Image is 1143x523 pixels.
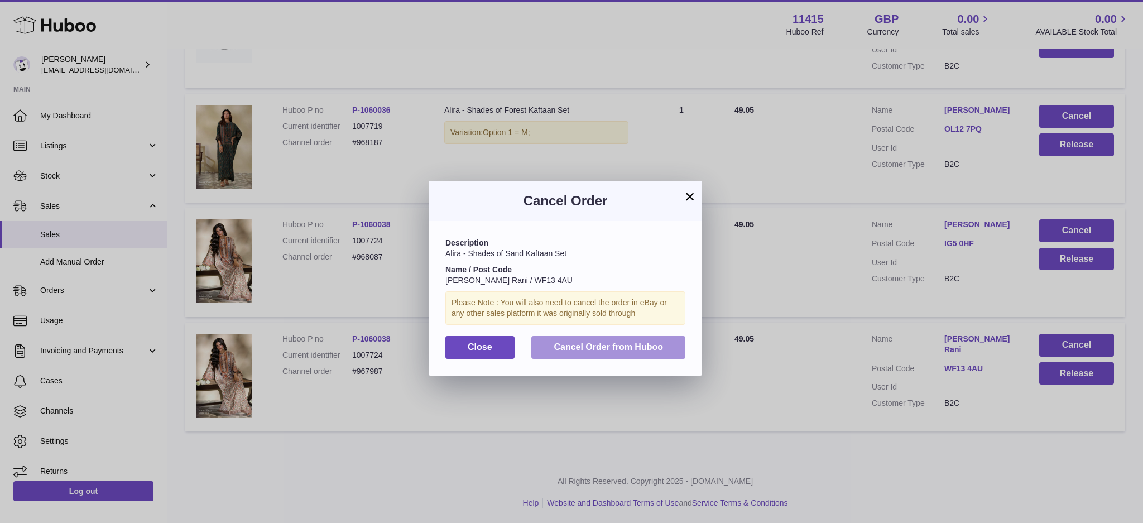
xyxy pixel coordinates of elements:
span: Cancel Order from Huboo [554,342,663,352]
span: Alira - Shades of Sand Kaftaan Set [445,249,566,258]
span: [PERSON_NAME] Rani / WF13 4AU [445,276,573,285]
strong: Name / Post Code [445,265,512,274]
strong: Description [445,238,488,247]
button: Cancel Order from Huboo [531,336,685,359]
h3: Cancel Order [445,192,685,210]
button: × [683,190,697,203]
button: Close [445,336,515,359]
div: Please Note : You will also need to cancel the order in eBay or any other sales platform it was o... [445,291,685,325]
span: Close [468,342,492,352]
